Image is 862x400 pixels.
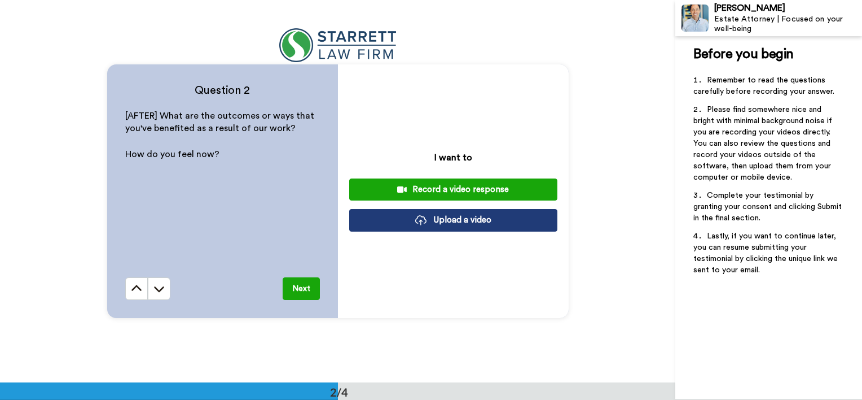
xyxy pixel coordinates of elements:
span: Before you begin [693,47,793,61]
div: Record a video response [358,184,548,195]
span: Please find somewhere nice and bright with minimal background noise if you are recording your vid... [693,106,834,181]
div: [PERSON_NAME] [714,3,861,14]
button: Next [283,277,320,300]
p: I want to [434,151,472,164]
h4: Question 2 [125,82,320,98]
img: Profile Image [681,5,709,32]
span: [AFTER] What are the outcomes or ways that you've benefited as a result of our work? [125,111,316,133]
span: How do you feel now? [125,150,219,159]
button: Record a video response [349,179,557,201]
div: 2/4 [312,384,366,400]
button: Upload a video [349,209,557,231]
span: Lastly, if you want to continue later, you can resume submitting your testimonial by clicking the... [693,232,840,274]
span: Complete your testimonial by granting your consent and clicking Submit in the final section. [693,192,844,222]
span: Remember to read the questions carefully before recording your answer. [693,76,834,95]
div: Estate Attorney | Focused on your well-being [714,15,861,34]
